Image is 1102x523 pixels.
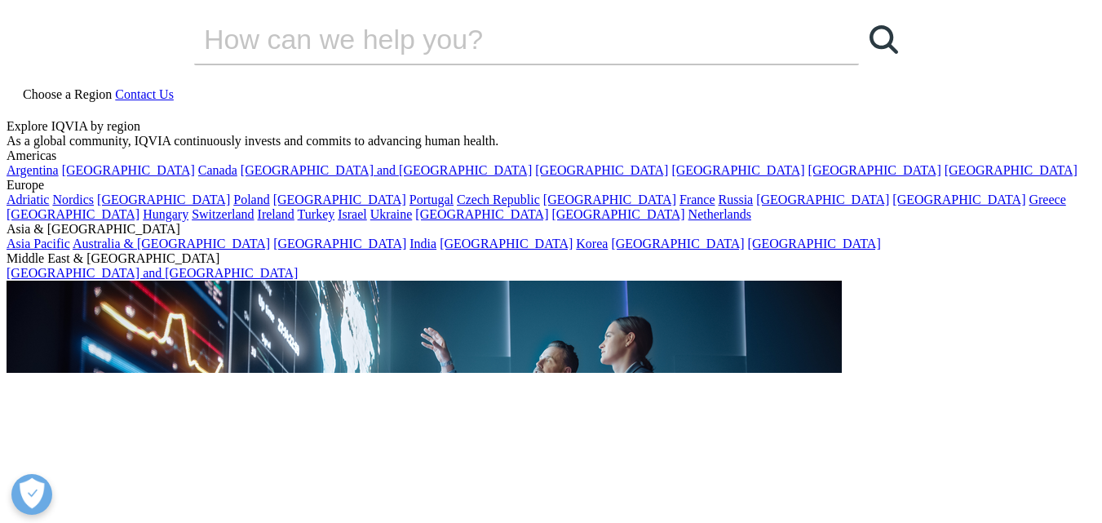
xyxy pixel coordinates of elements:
[198,163,237,177] a: Canada
[892,193,1025,206] a: [GEOGRAPHIC_DATA]
[7,178,1095,193] div: Europe
[457,193,540,206] a: Czech Republic
[1029,193,1065,206] a: Greece
[115,87,174,101] a: Contact Us
[298,207,335,221] a: Turkey
[543,193,676,206] a: [GEOGRAPHIC_DATA]
[370,207,413,221] a: Ukraine
[679,193,715,206] a: France
[258,207,294,221] a: Ireland
[859,15,908,64] a: Buscar
[62,163,195,177] a: [GEOGRAPHIC_DATA]
[7,251,1095,266] div: Middle East & [GEOGRAPHIC_DATA]
[192,207,254,221] a: Switzerland
[551,207,684,221] a: [GEOGRAPHIC_DATA]
[73,237,270,250] a: Australia & [GEOGRAPHIC_DATA]
[273,237,406,250] a: [GEOGRAPHIC_DATA]
[7,134,1095,148] div: As a global community, IQVIA continuously invests and commits to advancing human health.
[440,237,573,250] a: [GEOGRAPHIC_DATA]
[7,207,139,221] a: [GEOGRAPHIC_DATA]
[194,15,812,64] input: Buscar
[7,148,1095,163] div: Americas
[7,193,49,206] a: Adriatic
[688,207,751,221] a: Netherlands
[7,119,1095,134] div: Explore IQVIA by region
[7,237,70,250] a: Asia Pacific
[756,193,889,206] a: [GEOGRAPHIC_DATA]
[576,237,608,250] a: Korea
[273,193,406,206] a: [GEOGRAPHIC_DATA]
[7,266,298,280] a: [GEOGRAPHIC_DATA] and [GEOGRAPHIC_DATA]
[7,163,59,177] a: Argentina
[338,207,367,221] a: Israel
[945,163,1078,177] a: [GEOGRAPHIC_DATA]
[11,474,52,515] button: Abrir preferencias
[535,163,668,177] a: [GEOGRAPHIC_DATA]
[409,193,454,206] a: Portugal
[52,193,94,206] a: Nordics
[671,163,804,177] a: [GEOGRAPHIC_DATA]
[23,87,112,101] span: Choose a Region
[241,163,532,177] a: [GEOGRAPHIC_DATA] and [GEOGRAPHIC_DATA]
[611,237,744,250] a: [GEOGRAPHIC_DATA]
[870,25,898,54] svg: Search
[7,222,1095,237] div: Asia & [GEOGRAPHIC_DATA]
[233,193,269,206] a: Poland
[719,193,754,206] a: Russia
[808,163,941,177] a: [GEOGRAPHIC_DATA]
[415,207,548,221] a: [GEOGRAPHIC_DATA]
[748,237,881,250] a: [GEOGRAPHIC_DATA]
[409,237,436,250] a: India
[143,207,188,221] a: Hungary
[97,193,230,206] a: [GEOGRAPHIC_DATA]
